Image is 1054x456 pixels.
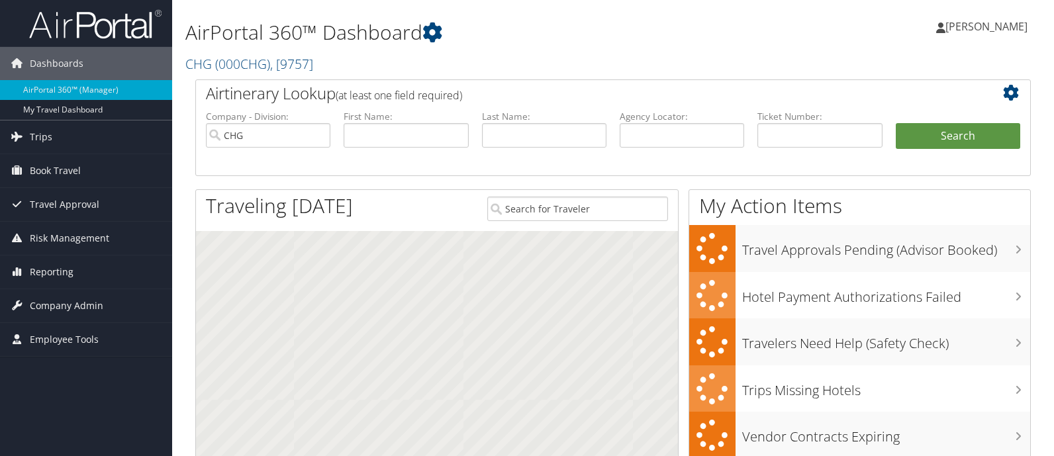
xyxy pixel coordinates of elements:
[30,255,73,289] span: Reporting
[689,225,1030,272] a: Travel Approvals Pending (Advisor Booked)
[742,281,1030,306] h3: Hotel Payment Authorizations Failed
[945,19,1028,34] span: [PERSON_NAME]
[689,272,1030,319] a: Hotel Payment Authorizations Failed
[30,188,99,221] span: Travel Approval
[30,289,103,322] span: Company Admin
[30,154,81,187] span: Book Travel
[742,234,1030,259] h3: Travel Approvals Pending (Advisor Booked)
[482,110,606,123] label: Last Name:
[757,110,882,123] label: Ticket Number:
[30,120,52,154] span: Trips
[30,222,109,255] span: Risk Management
[896,123,1020,150] button: Search
[185,19,755,46] h1: AirPortal 360™ Dashboard
[30,323,99,356] span: Employee Tools
[206,82,951,105] h2: Airtinerary Lookup
[689,192,1030,220] h1: My Action Items
[689,318,1030,365] a: Travelers Need Help (Safety Check)
[30,47,83,80] span: Dashboards
[620,110,744,123] label: Agency Locator:
[336,88,462,103] span: (at least one field required)
[936,7,1041,46] a: [PERSON_NAME]
[487,197,668,221] input: Search for Traveler
[270,55,313,73] span: , [ 9757 ]
[215,55,270,73] span: ( 000CHG )
[742,328,1030,353] h3: Travelers Need Help (Safety Check)
[29,9,162,40] img: airportal-logo.png
[206,192,353,220] h1: Traveling [DATE]
[742,375,1030,400] h3: Trips Missing Hotels
[742,421,1030,446] h3: Vendor Contracts Expiring
[689,365,1030,412] a: Trips Missing Hotels
[185,55,313,73] a: CHG
[206,110,330,123] label: Company - Division:
[344,110,468,123] label: First Name:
